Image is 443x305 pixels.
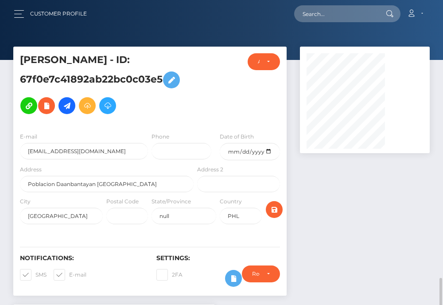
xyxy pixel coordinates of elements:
[258,58,260,65] div: ACTIVE
[248,53,280,70] button: ACTIVE
[197,166,223,174] label: Address 2
[20,166,42,174] label: Address
[58,97,75,114] a: Initiate Payout
[294,5,377,22] input: Search...
[54,269,86,281] label: E-mail
[20,53,189,119] h5: [PERSON_NAME] - ID: 67f0e7c41892ab22bc0c03e5
[20,269,47,281] label: SMS
[30,4,87,23] a: Customer Profile
[156,254,280,262] h6: Settings:
[20,198,31,206] label: City
[220,198,242,206] label: Country
[106,198,139,206] label: Postal Code
[252,270,260,277] div: Require ID/Selfie Verification
[20,254,143,262] h6: Notifications:
[220,133,254,141] label: Date of Birth
[152,133,169,141] label: Phone
[156,269,183,281] label: 2FA
[20,133,37,141] label: E-mail
[242,265,280,282] button: Require ID/Selfie Verification
[152,198,191,206] label: State/Province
